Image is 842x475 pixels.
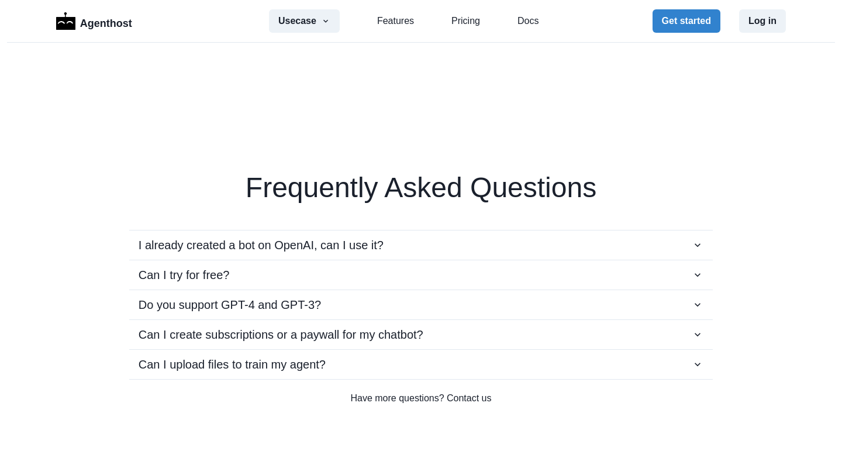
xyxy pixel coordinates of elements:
button: Can I create subscriptions or a paywall for my chatbot? [129,320,713,349]
button: I already created a bot on OpenAI, can I use it? [129,230,713,260]
button: Can I try for free? [129,260,713,290]
a: Pricing [451,14,480,28]
a: Have more questions? Contact us [56,391,786,405]
button: Can I upload files to train my agent? [129,350,713,379]
button: Do you support GPT-4 and GPT-3? [129,290,713,319]
p: Can I try for free? [139,266,230,284]
a: LogoAgenthost [56,11,132,32]
a: Features [377,14,414,28]
button: Usecase [269,9,340,33]
p: Agenthost [80,11,132,32]
p: I already created a bot on OpenAI, can I use it? [139,236,384,254]
h2: Frequently Asked Questions [56,174,786,202]
img: Logo [56,12,75,30]
a: Docs [517,14,539,28]
p: Can I create subscriptions or a paywall for my chatbot? [139,326,423,343]
button: Get started [653,9,720,33]
button: Log in [739,9,786,33]
p: Can I upload files to train my agent? [139,356,326,373]
p: Do you support GPT-4 and GPT-3? [139,296,321,314]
